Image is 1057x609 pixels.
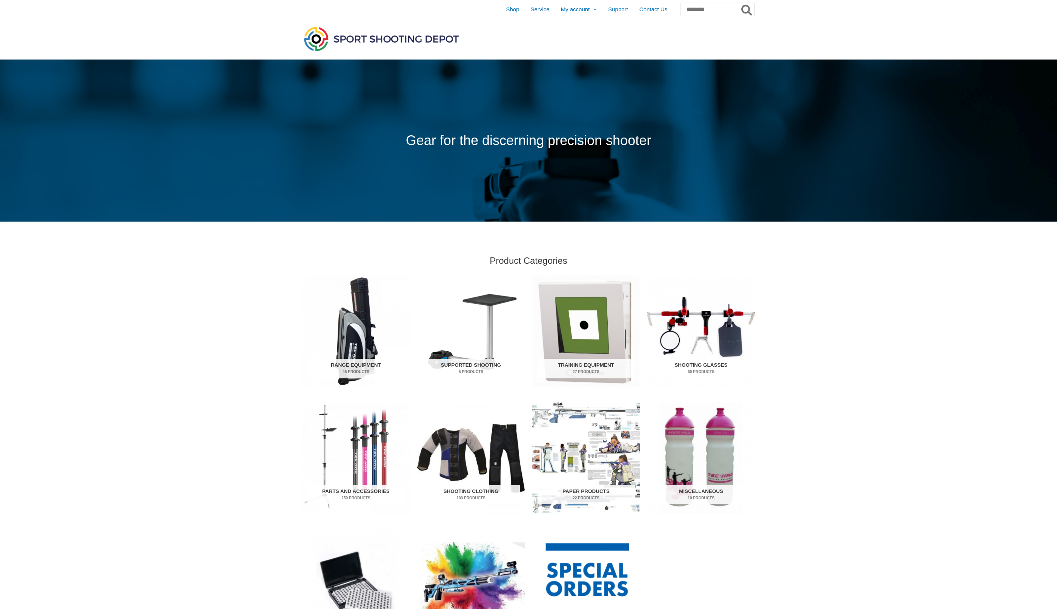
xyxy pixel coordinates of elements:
[647,402,755,514] img: Miscellaneous
[532,402,640,514] img: Paper Products
[653,485,750,505] h2: Miscellaneous
[302,275,410,387] img: Range Equipment
[647,275,755,387] img: Shooting Glasses
[302,255,755,266] h2: Product Categories
[532,275,640,387] img: Training Equipment
[307,485,405,505] h2: Parts and Accessories
[653,495,750,501] mark: 10 Products
[422,495,520,501] mark: 103 Products
[422,485,520,505] h2: Shooting Clothing
[532,275,640,387] a: Visit product category Training Equipment
[302,275,410,387] a: Visit product category Range Equipment
[307,495,405,501] mark: 250 Products
[417,402,525,514] a: Visit product category Shooting Clothing
[302,128,755,153] p: Gear for the discerning precision shooter
[538,495,635,501] mark: 22 Products
[653,369,750,375] mark: 60 Products
[538,369,635,375] mark: 27 Products
[538,485,635,505] h2: Paper Products
[302,402,410,514] img: Parts and Accessories
[740,3,754,16] button: Search
[417,402,525,514] img: Shooting Clothing
[653,359,750,378] h2: Shooting Glasses
[532,402,640,514] a: Visit product category Paper Products
[307,369,405,375] mark: 45 Products
[417,275,525,387] img: Supported Shooting
[422,359,520,378] h2: Supported Shooting
[647,275,755,387] a: Visit product category Shooting Glasses
[417,275,525,387] a: Visit product category Supported Shooting
[538,359,635,378] h2: Training Equipment
[647,402,755,514] a: Visit product category Miscellaneous
[302,25,461,53] img: Sport Shooting Depot
[307,359,405,378] h2: Range Equipment
[422,369,520,375] mark: 5 Products
[302,402,410,514] a: Visit product category Parts and Accessories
